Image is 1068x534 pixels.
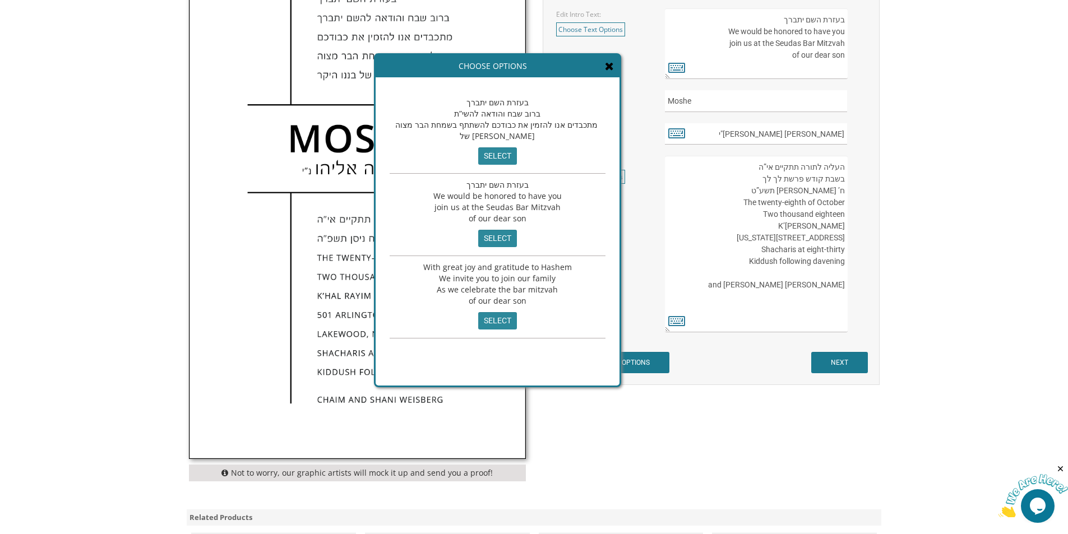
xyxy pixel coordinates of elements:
input: select [478,147,517,165]
textarea: בעזרת השם יתברך We would be honored to have you join us at the Seudas Bar Mitzvah of our dear son [665,8,847,79]
div: Choose Options [376,55,619,77]
div: Related Products [187,509,882,526]
a: Choose Text Options [556,22,625,36]
span: With great joy and gratitude to Hashem We invite you to join our family As we celebrate the bar m... [423,262,572,306]
label: Edit Intro Text: [556,10,601,19]
div: Not to worry, our graphic artists will mock it up and send you a proof! [189,465,526,481]
iframe: chat widget [998,464,1068,517]
input: NEXT [811,352,868,373]
input: select [478,312,517,329]
span: בעזרת השם יתברך ברוב שבח והודאה להשי”ת מתכבדים אנו להזמין את כבודכם להשתתף בשמחת הבר מצוה של [PER... [395,97,600,141]
span: בעזרת השם יתברך We would be honored to have you join us at the Seudas Bar Mitzvah of our dear son [433,179,562,224]
textarea: העליה לתורה תתקיים אי”ה בשבת קודש פרשת לך לך ח’ [PERSON_NAME] תשע”ט The twenty-eighth of October ... [665,156,847,332]
input: select [478,230,517,247]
